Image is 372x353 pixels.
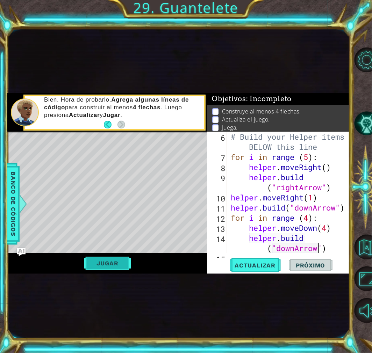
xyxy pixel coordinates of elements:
div: 14 [209,234,227,254]
span: Banco de códigos [8,168,19,240]
button: Jugar [84,257,131,270]
strong: Jugar [103,112,121,118]
div: 15 [209,254,227,264]
div: 8 [209,163,227,173]
div: 6 [209,133,227,153]
p: Construye al menos 4 flechas. [222,108,301,115]
div: 9 [209,173,227,193]
div: 12 [209,214,227,224]
p: Actualiza el juego. [222,116,270,123]
span: Objetivos [212,95,292,103]
p: Bien. Hora de probarlo. para construir al menos . Luego presiona y . [44,96,199,119]
span: Actualizar [228,262,282,269]
div: 10 [209,193,227,204]
strong: Agrega algunas líneas de código [44,96,189,111]
button: Actualizar [228,258,282,272]
button: Ask AI [17,248,26,256]
span: : Incompleto [246,95,292,103]
p: Juega. [222,124,238,131]
button: Próximo [289,258,332,272]
div: 11 [209,204,227,214]
div: 13 [209,224,227,234]
strong: 4 flechas [133,104,160,111]
span: Próximo [289,262,332,269]
button: Next [117,121,125,128]
strong: Actualizar [69,112,100,118]
a: Volver al mapa [355,231,372,263]
button: Back [104,121,117,128]
div: 7 [209,153,227,163]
